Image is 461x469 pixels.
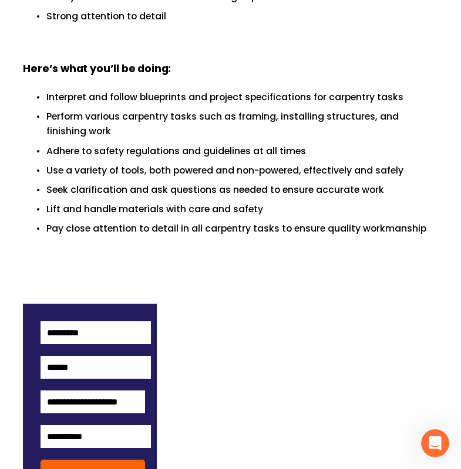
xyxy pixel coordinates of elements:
[46,163,438,178] p: Use a variety of tools, both powered and non-powered, effectively and safely
[46,202,438,216] p: Lift and handle materials with care and safety
[23,61,171,76] strong: Here’s what you’ll be doing:
[46,90,438,104] p: Interpret and follow blueprints and project specifications for carpentry tasks
[421,429,449,457] iframe: Intercom live chat
[46,9,438,23] p: Strong attention to detail
[46,144,438,158] p: Adhere to safety regulations and guidelines at all times
[46,221,438,236] p: Pay close attention to detail in all carpentry tasks to ensure quality workmanship
[46,182,438,197] p: Seek clarification and ask questions as needed to ensure accurate work
[46,109,438,138] p: Perform various carpentry tasks such as framing, installing structures, and finishing work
